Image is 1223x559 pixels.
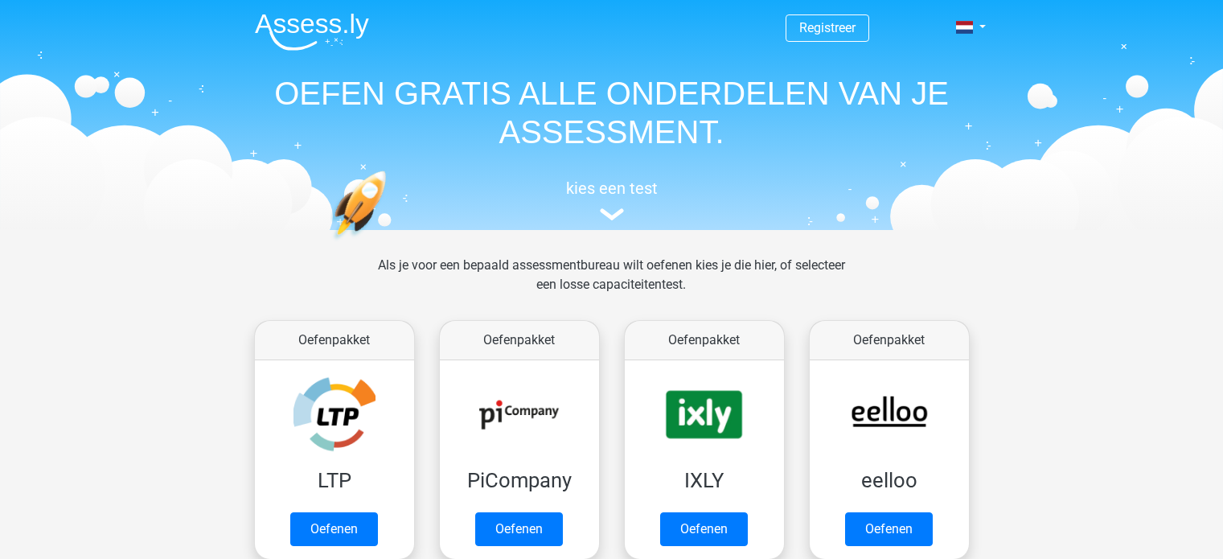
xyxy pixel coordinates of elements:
h1: OEFEN GRATIS ALLE ONDERDELEN VAN JE ASSESSMENT. [242,74,982,151]
a: Registreer [799,20,856,35]
img: oefenen [330,171,449,316]
a: Oefenen [475,512,563,546]
a: Oefenen [845,512,933,546]
div: Als je voor een bepaald assessmentbureau wilt oefenen kies je die hier, of selecteer een losse ca... [365,256,858,314]
img: Assessly [255,13,369,51]
a: kies een test [242,179,982,221]
h5: kies een test [242,179,982,198]
img: assessment [600,208,624,220]
a: Oefenen [290,512,378,546]
a: Oefenen [660,512,748,546]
